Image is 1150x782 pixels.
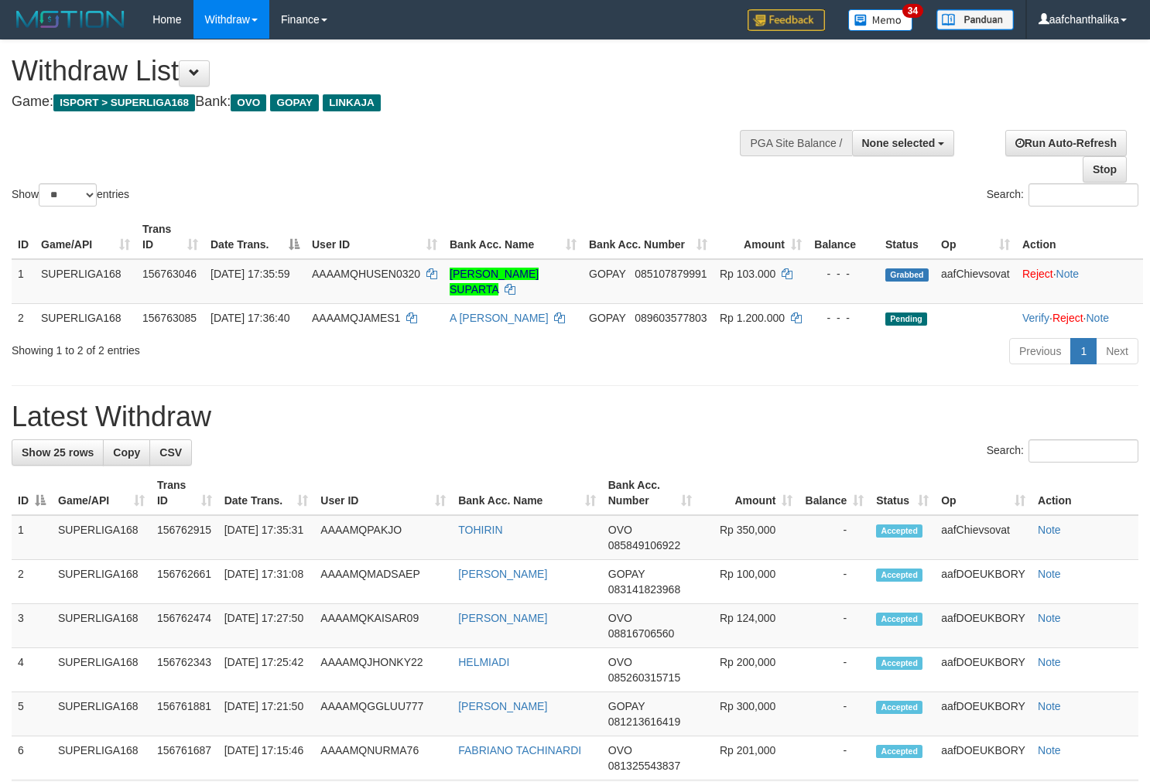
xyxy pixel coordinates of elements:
[602,471,699,515] th: Bank Acc. Number: activate to sort column ascending
[12,183,129,207] label: Show entries
[936,9,1014,30] img: panduan.png
[12,336,467,358] div: Showing 1 to 2 of 2 entries
[720,268,775,280] span: Rp 103.000
[635,268,707,280] span: Copy 085107879991 to clipboard
[218,560,315,604] td: [DATE] 17:31:08
[799,515,870,560] td: -
[608,583,680,596] span: Copy 083141823968 to clipboard
[814,266,873,282] div: - - -
[876,745,922,758] span: Accepted
[151,736,218,780] td: 156761687
[852,130,955,156] button: None selected
[450,268,539,295] a: [PERSON_NAME] SUPARTA
[608,539,680,551] span: Copy 085849106922 to clipboard
[323,94,381,111] span: LINKAJA
[450,312,549,324] a: A [PERSON_NAME]
[1016,259,1143,304] td: ·
[218,515,315,560] td: [DATE] 17:35:31
[799,560,870,604] td: -
[608,671,680,684] span: Copy 085260315715 to clipboard
[870,471,935,515] th: Status: activate to sort column ascending
[142,268,197,280] span: 156763046
[314,648,452,692] td: AAAAMQJHONKY22
[698,736,799,780] td: Rp 201,000
[52,471,151,515] th: Game/API: activate to sort column ascending
[698,515,799,560] td: Rp 350,000
[1038,524,1061,536] a: Note
[52,604,151,648] td: SUPERLIGA168
[935,560,1032,604] td: aafDOEUKBORY
[314,515,452,560] td: AAAAMQPAKJO
[12,94,751,110] h4: Game: Bank:
[52,736,151,780] td: SUPERLIGA168
[12,604,52,648] td: 3
[876,701,922,714] span: Accepted
[458,744,581,756] a: FABRIANO TACHINARDI
[52,648,151,692] td: SUPERLIGA168
[458,524,502,536] a: TOHIRIN
[35,303,136,332] td: SUPERLIGA168
[935,259,1016,304] td: aafChievsovat
[218,471,315,515] th: Date Trans.: activate to sort column ascending
[799,648,870,692] td: -
[1096,338,1138,364] a: Next
[1070,338,1097,364] a: 1
[608,700,645,712] span: GOPAY
[12,692,52,736] td: 5
[862,137,936,149] span: None selected
[12,560,52,604] td: 2
[698,560,799,604] td: Rp 100,000
[1083,156,1127,183] a: Stop
[103,439,150,466] a: Copy
[35,259,136,304] td: SUPERLIGA168
[12,648,52,692] td: 4
[204,215,306,259] th: Date Trans.: activate to sort column descending
[218,648,315,692] td: [DATE] 17:25:42
[151,692,218,736] td: 156761881
[142,312,197,324] span: 156763085
[935,515,1032,560] td: aafChievsovat
[314,692,452,736] td: AAAAMQGGLUU777
[149,439,192,466] a: CSV
[1009,338,1071,364] a: Previous
[885,268,929,282] span: Grabbed
[583,215,714,259] th: Bank Acc. Number: activate to sort column ascending
[314,736,452,780] td: AAAAMQNURMA76
[1028,183,1138,207] input: Search:
[635,312,707,324] span: Copy 089603577803 to clipboard
[151,648,218,692] td: 156762343
[151,515,218,560] td: 156762915
[458,656,509,668] a: HELMIADI
[136,215,204,259] th: Trans ID: activate to sort column ascending
[52,560,151,604] td: SUPERLIGA168
[443,215,583,259] th: Bank Acc. Name: activate to sort column ascending
[1028,439,1138,463] input: Search:
[1052,312,1083,324] a: Reject
[876,569,922,582] span: Accepted
[808,215,879,259] th: Balance
[935,215,1016,259] th: Op: activate to sort column ascending
[935,648,1032,692] td: aafDOEUKBORY
[1022,312,1049,324] a: Verify
[902,4,923,18] span: 34
[1032,471,1138,515] th: Action
[935,736,1032,780] td: aafDOEUKBORY
[12,8,129,31] img: MOTION_logo.png
[814,310,873,326] div: - - -
[53,94,195,111] span: ISPORT > SUPERLIGA168
[231,94,266,111] span: OVO
[12,215,35,259] th: ID
[270,94,319,111] span: GOPAY
[876,524,922,538] span: Accepted
[876,657,922,670] span: Accepted
[22,446,94,459] span: Show 25 rows
[314,560,452,604] td: AAAAMQMADSAEP
[608,524,632,536] span: OVO
[589,312,625,324] span: GOPAY
[608,715,680,728] span: Copy 081213616419 to clipboard
[218,604,315,648] td: [DATE] 17:27:50
[848,9,913,31] img: Button%20Memo.svg
[1038,612,1061,624] a: Note
[39,183,97,207] select: Showentries
[885,312,927,326] span: Pending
